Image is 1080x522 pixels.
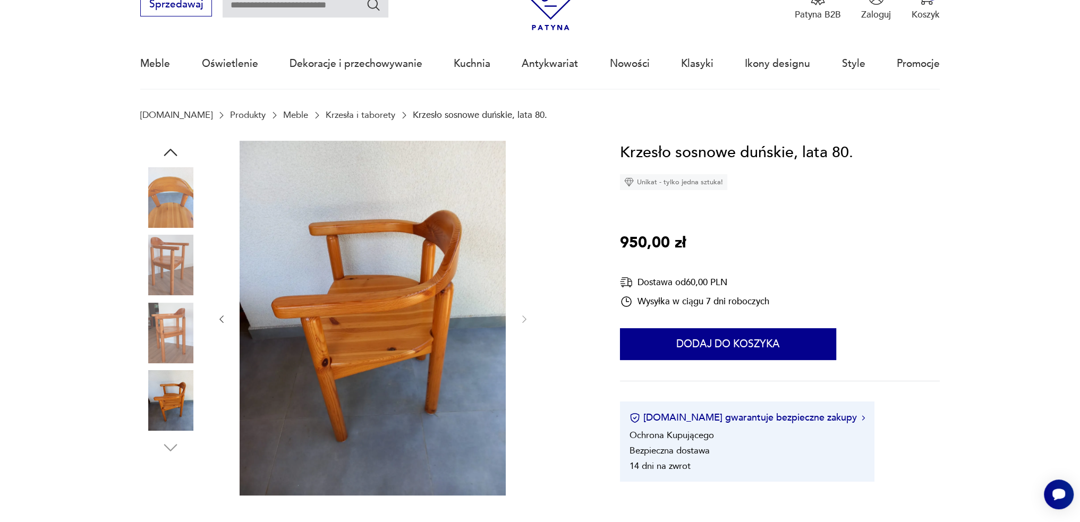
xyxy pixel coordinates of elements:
[620,276,769,289] div: Dostawa od 60,00 PLN
[630,460,691,472] li: 14 dni na zwrot
[610,39,650,88] a: Nowości
[620,141,853,165] h1: Krzesło sosnowe duńskie, lata 80.
[140,1,212,10] a: Sprzedawaj
[326,110,395,120] a: Krzesła i taborety
[620,174,727,190] div: Unikat - tylko jedna sztuka!
[290,39,422,88] a: Dekoracje i przechowywanie
[630,444,710,457] li: Bezpieczna dostawa
[795,8,841,21] p: Patyna B2B
[897,39,940,88] a: Promocje
[620,328,836,360] button: Dodaj do koszyka
[912,8,940,21] p: Koszyk
[620,231,686,255] p: 950,00 zł
[413,110,547,120] p: Krzesło sosnowe duńskie, lata 80.
[140,167,201,228] img: Zdjęcie produktu Krzesło sosnowe duńskie, lata 80.
[861,8,891,21] p: Zaloguj
[230,110,266,120] a: Produkty
[620,295,769,308] div: Wysyłka w ciągu 7 dni roboczych
[841,39,865,88] a: Style
[630,411,865,424] button: [DOMAIN_NAME] gwarantuje bezpieczne zakupy
[630,413,640,423] img: Ikona certyfikatu
[620,276,633,289] img: Ikona dostawy
[140,235,201,295] img: Zdjęcie produktu Krzesło sosnowe duńskie, lata 80.
[283,110,308,120] a: Meble
[745,39,810,88] a: Ikony designu
[624,177,634,187] img: Ikona diamentu
[454,39,490,88] a: Kuchnia
[140,110,212,120] a: [DOMAIN_NAME]
[140,303,201,363] img: Zdjęcie produktu Krzesło sosnowe duńskie, lata 80.
[140,39,170,88] a: Meble
[140,370,201,431] img: Zdjęcie produktu Krzesło sosnowe duńskie, lata 80.
[681,39,713,88] a: Klasyki
[862,415,865,421] img: Ikona strzałki w prawo
[202,39,258,88] a: Oświetlenie
[630,429,714,441] li: Ochrona Kupującego
[240,141,506,495] img: Zdjęcie produktu Krzesło sosnowe duńskie, lata 80.
[522,39,578,88] a: Antykwariat
[1044,480,1074,509] iframe: Smartsupp widget button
